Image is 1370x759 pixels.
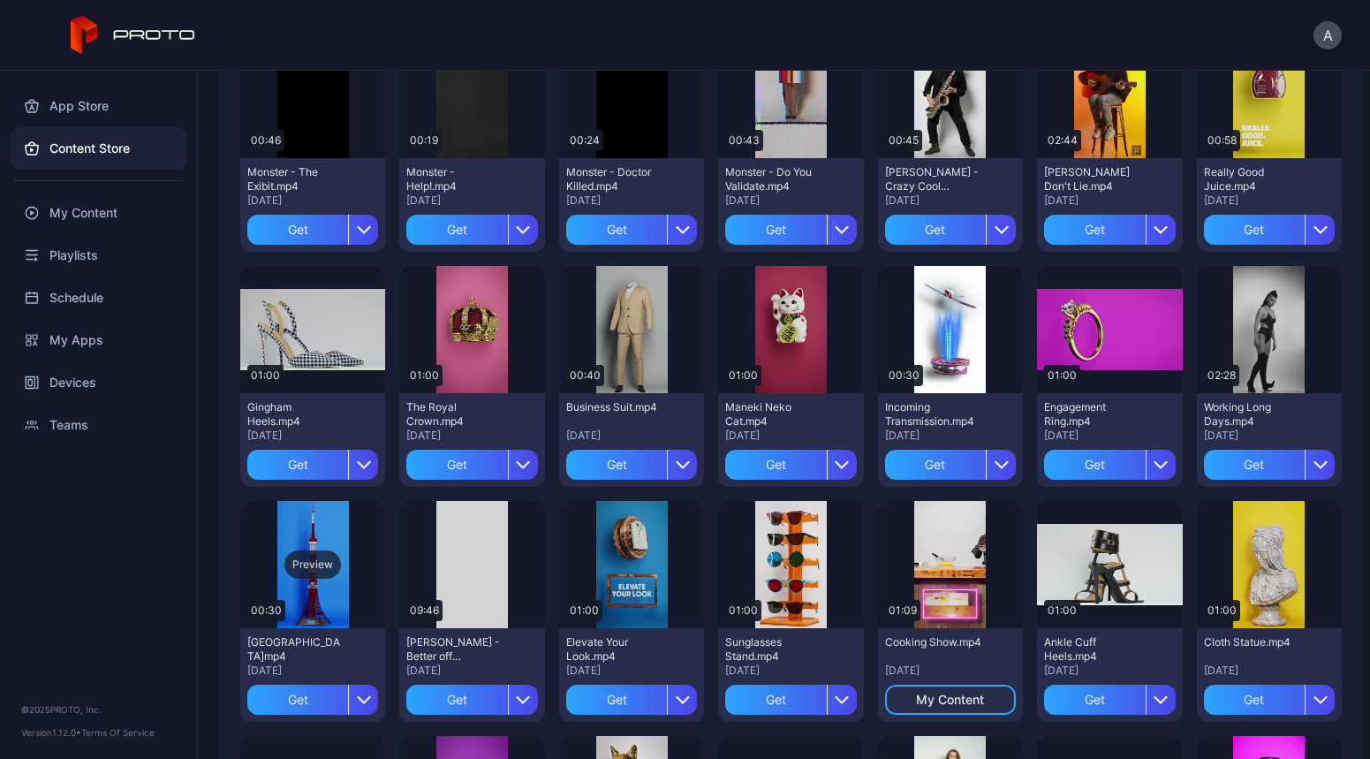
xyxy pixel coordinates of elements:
[11,234,186,277] a: Playlists
[566,450,697,480] button: Get
[885,165,982,194] div: Scott Page - Crazy Cool Technology.mp4
[11,85,186,127] a: App Store
[1044,165,1141,194] div: Ryan Pollie's Don't Lie.mp4
[406,429,537,443] div: [DATE]
[406,165,503,194] div: Monster - Help!.mp4
[1044,215,1175,245] button: Get
[247,685,348,715] div: Get
[885,635,982,649] div: Cooking Show.mp4
[247,450,378,480] button: Get
[21,727,81,738] span: Version 1.12.0 •
[885,450,1016,480] button: Get
[885,215,986,245] div: Get
[247,685,378,715] button: Get
[566,194,697,208] div: [DATE]
[21,702,176,717] div: © 2025 PROTO, Inc.
[1204,215,1335,245] button: Get
[1204,450,1305,480] div: Get
[725,400,822,429] div: Maneki Neko Cat.mp4
[566,165,663,194] div: Monster - Doctor Killed.mp4
[1044,664,1175,678] div: [DATE]
[11,127,186,170] a: Content Store
[1204,215,1305,245] div: Get
[284,550,341,579] div: Preview
[406,450,537,480] button: Get
[725,664,856,678] div: [DATE]
[725,685,826,715] div: Get
[885,685,1016,715] button: My Content
[566,664,697,678] div: [DATE]
[406,215,507,245] div: Get
[1044,215,1145,245] div: Get
[406,685,507,715] div: Get
[11,277,186,319] a: Schedule
[1044,450,1175,480] button: Get
[725,450,826,480] div: Get
[1204,429,1335,443] div: [DATE]
[725,635,822,664] div: Sunglasses Stand.mp4
[11,361,186,404] a: Devices
[1204,450,1335,480] button: Get
[885,194,1016,208] div: [DATE]
[247,215,348,245] div: Get
[725,429,856,443] div: [DATE]
[1044,400,1141,429] div: Engagement Ring.mp4
[406,215,537,245] button: Get
[916,693,984,707] div: My Content
[725,165,822,194] div: Monster - Do You Validate.mp4
[247,635,344,664] div: Tokyo Tower.mp4
[566,215,667,245] div: Get
[725,450,856,480] button: Get
[1204,165,1301,194] div: Really Good Juice.mp4
[406,685,537,715] button: Get
[566,685,667,715] div: Get
[1204,400,1301,429] div: Working Long Days.mp4
[885,664,1016,678] div: [DATE]
[247,664,378,678] div: [DATE]
[1204,635,1301,649] div: Cloth Statue.mp4
[406,194,537,208] div: [DATE]
[885,450,986,480] div: Get
[1204,194,1335,208] div: [DATE]
[1204,685,1305,715] div: Get
[566,635,663,664] div: Elevate Your Look.mp4
[885,400,982,429] div: Incoming Transmission.mp4
[1044,685,1145,715] div: Get
[566,429,697,443] div: [DATE]
[1313,21,1342,49] button: A
[1044,685,1175,715] button: Get
[11,192,186,234] a: My Content
[725,215,856,245] button: Get
[566,215,697,245] button: Get
[725,685,856,715] button: Get
[247,429,378,443] div: [DATE]
[247,400,344,429] div: Gingham Heels.mp4
[247,165,344,194] div: Monster - The Exibit.mp4
[247,194,378,208] div: [DATE]
[1044,450,1145,480] div: Get
[11,319,186,361] a: My Apps
[725,194,856,208] div: [DATE]
[11,404,186,446] div: Teams
[1204,664,1335,678] div: [DATE]
[566,685,697,715] button: Get
[1204,685,1335,715] button: Get
[406,400,503,429] div: The Royal Crown.mp4
[247,450,348,480] div: Get
[885,429,1016,443] div: [DATE]
[566,400,663,414] div: Business Suit.mp4
[1044,194,1175,208] div: [DATE]
[406,635,503,664] div: Diane Franklin - Better off Dead.mp4
[725,215,826,245] div: Get
[247,215,378,245] button: Get
[1044,429,1175,443] div: [DATE]
[406,664,537,678] div: [DATE]
[1044,635,1141,664] div: Ankle Cuff Heels.mp4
